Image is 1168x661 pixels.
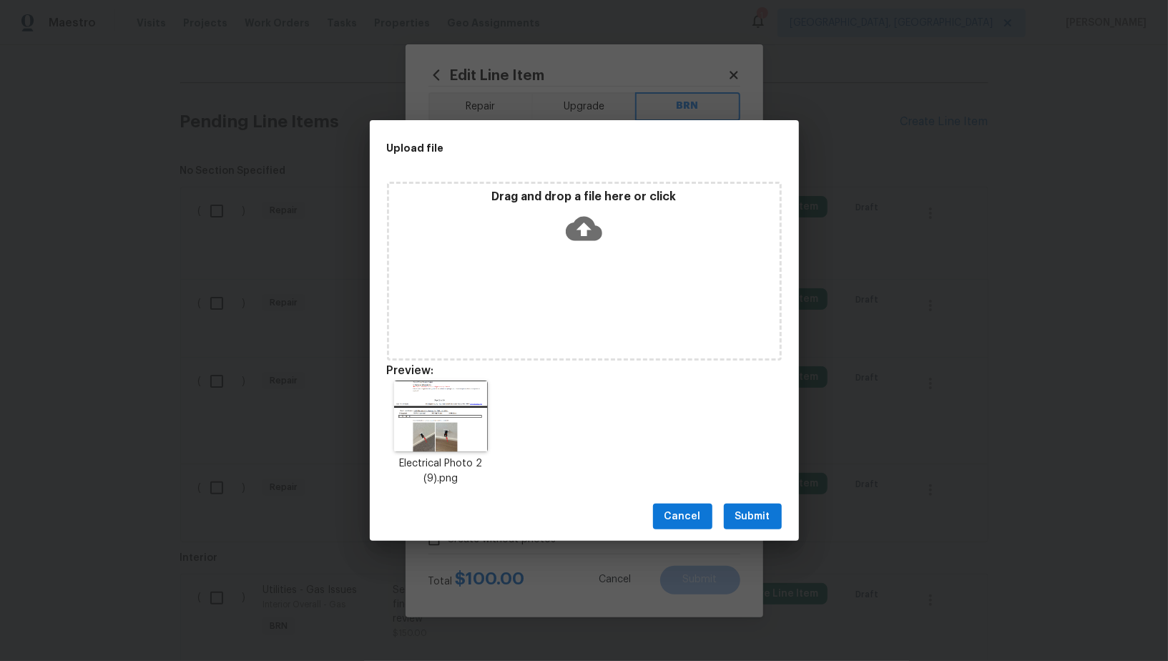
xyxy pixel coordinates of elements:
[653,504,712,530] button: Cancel
[664,508,701,526] span: Cancel
[389,190,780,205] p: Drag and drop a file here or click
[394,381,488,452] img: wIMGWkuow1nGQAAAABJRU5ErkJggg==
[735,508,770,526] span: Submit
[387,140,717,156] h2: Upload file
[724,504,782,530] button: Submit
[387,456,496,486] p: Electrical Photo 2 (9).png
